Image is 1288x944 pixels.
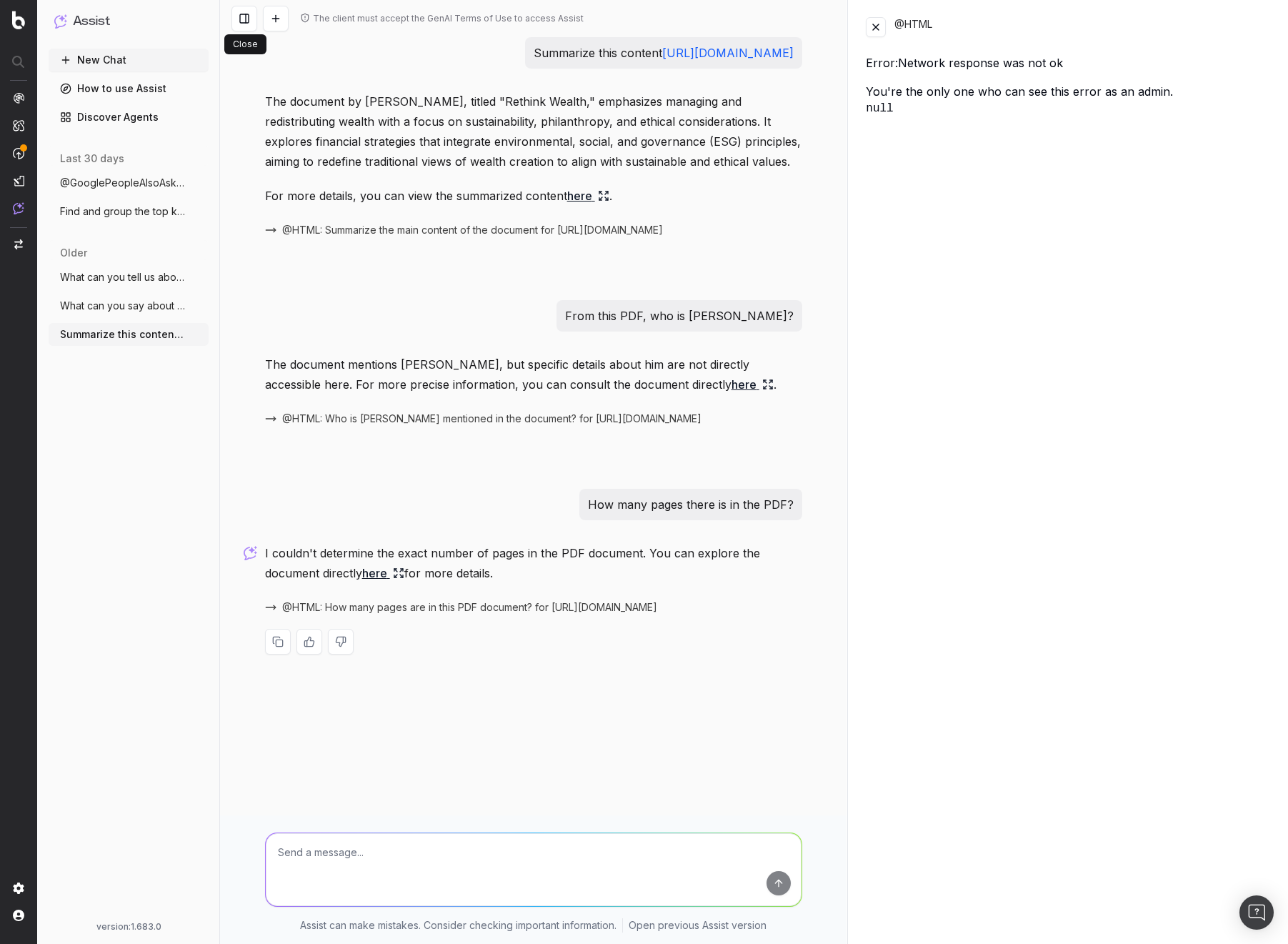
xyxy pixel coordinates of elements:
[313,13,584,24] div: The client must accept the GenAI Terms of Use to access Assist
[13,910,24,921] img: My account
[265,186,802,206] p: For more details, you can view the summarized content .
[567,186,609,206] a: here
[13,883,24,894] img: Setting
[60,270,186,284] span: What can you tell us about [PERSON_NAME]
[265,543,802,583] p: I couldn't determine the exact number of pages in the PDF document. You can explore the document ...
[362,563,404,583] a: here
[13,175,24,187] img: Studio
[54,11,203,31] button: Assist
[13,119,24,131] img: Intelligence
[866,100,1271,117] pre: null
[265,600,674,615] button: @HTML: How many pages are in this PDF document? for [URL][DOMAIN_NAME]
[49,266,209,289] button: What can you tell us about [PERSON_NAME]
[244,546,257,560] img: Botify assist logo
[866,83,1271,117] div: You're the only one who can see this error as an admin.
[629,918,767,933] a: Open previous Assist version
[13,202,24,214] img: Assist
[13,147,24,159] img: Activation
[534,43,794,63] p: Summarize this content
[662,46,794,60] a: [URL][DOMAIN_NAME]
[12,11,25,29] img: Botify logo
[1239,895,1274,930] div: Open Intercom Messenger
[13,92,24,104] img: Analytics
[73,11,110,31] h1: Assist
[14,239,23,249] img: Switch project
[265,91,802,172] p: The document by [PERSON_NAME], titled "Rethink Wealth," emphasizes managing and redistributing we...
[233,39,258,50] p: Close
[54,921,203,933] div: version: 1.683.0
[894,17,1271,37] div: @HTML
[49,200,209,223] button: Find and group the top keywords for hack
[732,374,774,394] a: here
[588,495,794,515] p: How many pages there is in the PDF?
[265,412,719,426] button: @HTML: Who is [PERSON_NAME] mentioned in the document? for [URL][DOMAIN_NAME]
[60,327,186,342] span: Summarize this content [URL][PERSON_NAME]
[49,172,209,194] button: @GooglePeopleAlsoAsk What is a LLM?
[49,77,209,100] a: How to use Assist
[866,54,1271,71] div: Error: Network response was not ok
[265,354,802,394] p: The document mentions [PERSON_NAME], but specific details about him are not directly accessible h...
[282,412,702,426] span: @HTML: Who is [PERSON_NAME] mentioned in the document? for [URL][DOMAIN_NAME]
[300,918,616,933] p: Assist can make mistakes. Consider checking important information.
[49,106,209,129] a: Discover Agents
[49,323,209,346] button: Summarize this content [URL][PERSON_NAME]
[49,294,209,317] button: What can you say about [PERSON_NAME]? H
[60,176,186,190] span: @GooglePeopleAlsoAsk What is a LLM?
[60,204,186,219] span: Find and group the top keywords for hack
[265,223,680,237] button: @HTML: Summarize the main content of the document for [URL][DOMAIN_NAME]
[565,306,794,326] p: From this PDF, who is [PERSON_NAME]?
[60,246,87,260] span: older
[54,14,67,28] img: Assist
[60,299,186,313] span: What can you say about [PERSON_NAME]? H
[49,49,209,71] button: New Chat
[282,223,663,237] span: @HTML: Summarize the main content of the document for [URL][DOMAIN_NAME]
[282,600,657,615] span: @HTML: How many pages are in this PDF document? for [URL][DOMAIN_NAME]
[60,151,124,166] span: last 30 days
